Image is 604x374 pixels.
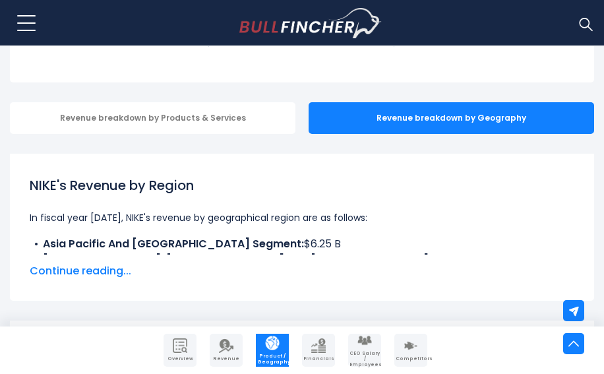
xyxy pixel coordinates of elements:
h1: NIKE's Revenue by Region [30,175,574,195]
b: Asia Pacific And [GEOGRAPHIC_DATA] Segment: [43,236,304,251]
li: $12.26 B [30,252,574,268]
b: [GEOGRAPHIC_DATA], [GEOGRAPHIC_DATA] And [GEOGRAPHIC_DATA] Segment: [43,252,483,267]
div: Revenue breakdown by Products & Services [10,102,295,134]
span: Product / Geography [257,354,287,365]
div: Revenue breakdown by Geography [309,102,594,134]
a: Company Product/Geography [256,334,289,367]
a: Company Competitors [394,334,427,367]
a: Company Revenue [210,334,243,367]
li: $6.25 B [30,236,574,252]
span: Continue reading... [30,263,574,279]
a: Company Overview [164,334,196,367]
span: CEO Salary / Employees [349,351,380,367]
span: Revenue [211,356,241,361]
p: In fiscal year [DATE], NIKE's revenue by geographical region are as follows: [30,210,574,226]
span: Competitors [396,356,426,361]
span: Overview [165,356,195,361]
a: Go to homepage [239,8,381,38]
img: Bullfincher logo [239,8,382,38]
a: Company Financials [302,334,335,367]
a: Company Employees [348,334,381,367]
span: Financials [303,356,334,361]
